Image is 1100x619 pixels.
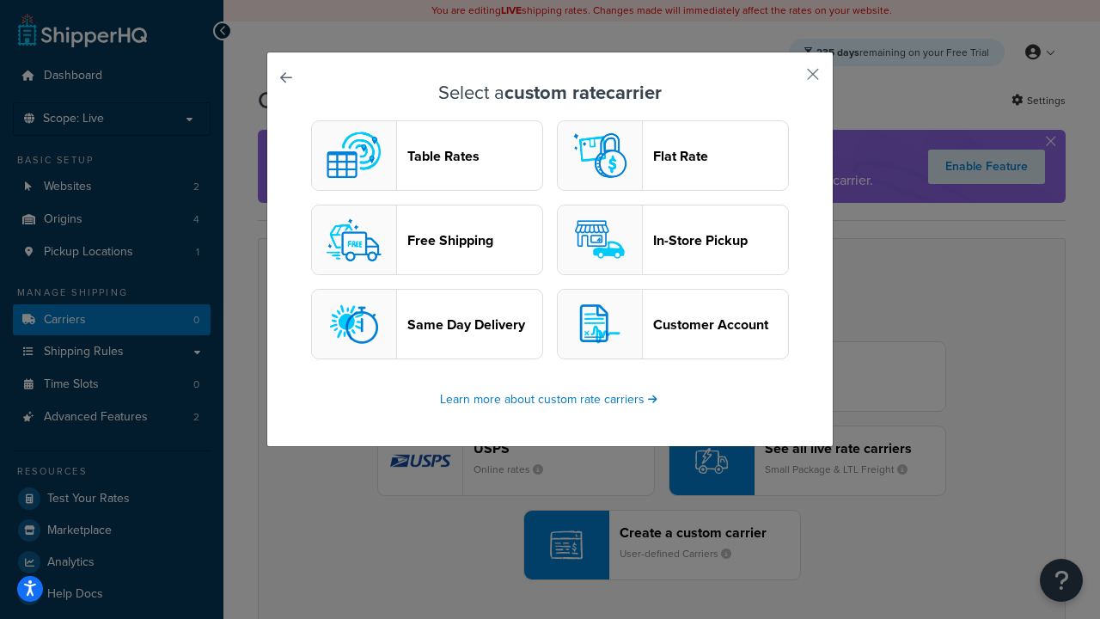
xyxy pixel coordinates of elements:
img: customerAccount logo [565,290,634,359]
header: Table Rates [407,148,542,164]
img: pickup logo [565,205,634,274]
h3: Select a [310,83,790,103]
img: sameday logo [320,290,388,359]
button: sameday logoSame Day Delivery [311,289,543,359]
strong: custom rate carrier [504,78,662,107]
img: free logo [320,205,388,274]
header: Flat Rate [653,148,788,164]
button: free logoFree Shipping [311,205,543,275]
button: custom logoTable Rates [311,120,543,191]
button: flat logoFlat Rate [557,120,789,191]
header: In-Store Pickup [653,232,788,248]
img: custom logo [320,121,388,190]
header: Customer Account [653,316,788,333]
header: Free Shipping [407,232,542,248]
img: flat logo [565,121,634,190]
button: pickup logoIn-Store Pickup [557,205,789,275]
a: Learn more about custom rate carriers [440,390,660,408]
header: Same Day Delivery [407,316,542,333]
button: customerAccount logoCustomer Account [557,289,789,359]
